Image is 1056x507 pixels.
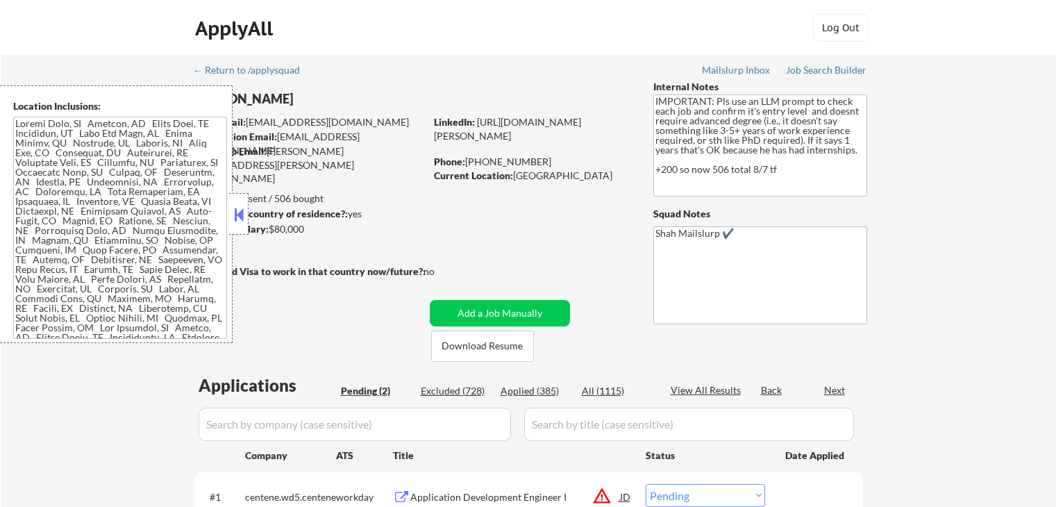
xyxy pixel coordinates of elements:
[434,169,630,183] div: [GEOGRAPHIC_DATA]
[702,65,771,75] div: Mailslurp Inbox
[702,65,771,78] a: Mailslurp Inbox
[336,490,393,504] div: workday
[194,192,425,206] div: 385 sent / 506 bought
[13,99,227,113] div: Location Inclusions:
[761,383,783,397] div: Back
[193,65,313,75] div: ← Return to /applysquad
[393,449,632,463] div: Title
[195,115,425,129] div: [EMAIL_ADDRESS][DOMAIN_NAME]
[421,384,490,398] div: Excluded (728)
[193,65,313,78] a: ← Return to /applysquad
[341,384,410,398] div: Pending (2)
[199,408,511,441] input: Search by company (case sensitive)
[653,207,867,221] div: Squad Notes
[786,65,867,75] div: Job Search Builder
[813,14,869,42] button: Log Out
[194,144,425,185] div: [PERSON_NAME][EMAIL_ADDRESS][PERSON_NAME][DOMAIN_NAME]
[646,442,765,467] div: Status
[424,265,463,279] div: no
[582,384,651,398] div: All (1115)
[501,384,570,398] div: Applied (385)
[430,300,570,326] button: Add a Job Manually
[653,80,867,94] div: Internal Notes
[434,116,475,128] strong: LinkedIn:
[194,207,421,221] div: yes
[194,265,426,277] strong: Will need Visa to work in that country now/future?:
[194,90,480,108] div: [PERSON_NAME]
[434,169,513,181] strong: Current Location:
[410,490,620,504] div: Application Development Engineer I
[434,156,465,167] strong: Phone:
[210,490,234,504] div: #1
[195,130,425,157] div: [EMAIL_ADDRESS][DOMAIN_NAME]
[336,449,393,463] div: ATS
[671,383,745,397] div: View All Results
[592,486,612,506] button: warning_amber
[194,222,425,236] div: $80,000
[785,449,846,463] div: Date Applied
[786,65,867,78] a: Job Search Builder
[434,116,581,142] a: [URL][DOMAIN_NAME][PERSON_NAME]
[199,377,336,394] div: Applications
[194,208,348,219] strong: Can work in country of residence?:
[245,449,336,463] div: Company
[431,331,534,362] button: Download Resume
[195,17,277,40] div: ApplyAll
[824,383,846,397] div: Next
[524,408,854,441] input: Search by title (case sensitive)
[434,155,630,169] div: [PHONE_NUMBER]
